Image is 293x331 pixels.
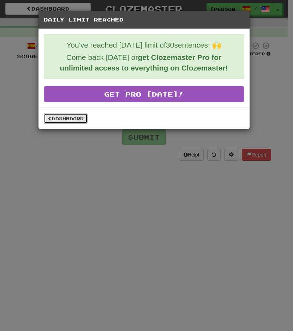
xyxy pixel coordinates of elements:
[60,53,228,72] strong: get Clozemaster Pro for unlimited access to everything on Clozemaster!
[44,16,244,23] h5: Daily Limit Reached
[49,40,239,50] p: You've reached [DATE] limit of 30 sentences! 🙌
[49,52,239,73] p: Come back [DATE] or
[44,86,244,102] a: Get Pro [DATE]!
[44,113,88,124] a: Dashboard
